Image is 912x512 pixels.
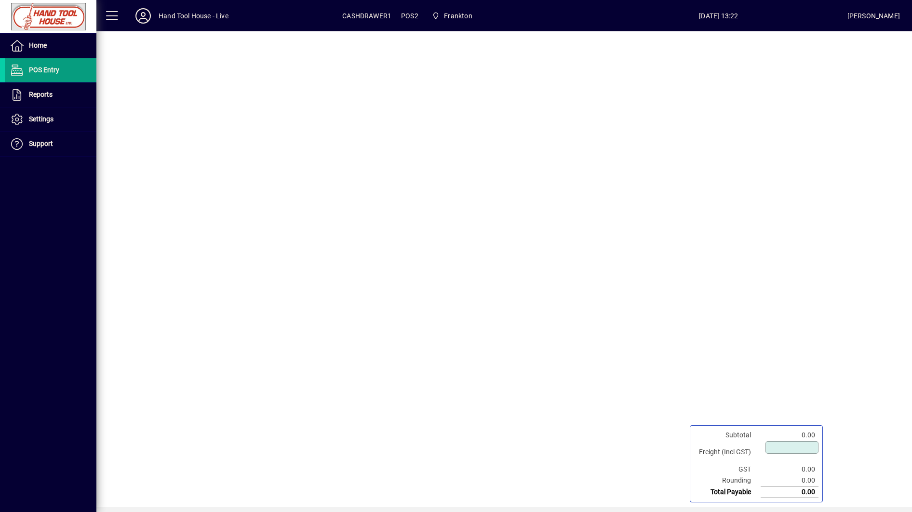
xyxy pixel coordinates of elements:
td: 0.00 [761,430,818,441]
td: 0.00 [761,475,818,486]
td: Rounding [694,475,761,486]
td: 0.00 [761,464,818,475]
span: Frankton [444,8,472,24]
span: Settings [29,115,54,123]
span: [DATE] 13:22 [590,8,847,24]
span: Reports [29,91,53,98]
a: Home [5,34,96,58]
div: [PERSON_NAME] [847,8,900,24]
a: Support [5,132,96,156]
td: Freight (Incl GST) [694,441,761,464]
a: Reports [5,83,96,107]
div: Hand Tool House - Live [159,8,228,24]
span: Frankton [428,7,476,25]
td: Total Payable [694,486,761,498]
td: 0.00 [761,486,818,498]
span: POS Entry [29,66,59,74]
span: Support [29,140,53,147]
span: CASHDRAWER1 [342,8,391,24]
a: Settings [5,107,96,131]
span: POS2 [401,8,418,24]
td: Subtotal [694,430,761,441]
td: GST [694,464,761,475]
button: Profile [128,7,159,25]
span: Home [29,41,47,49]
